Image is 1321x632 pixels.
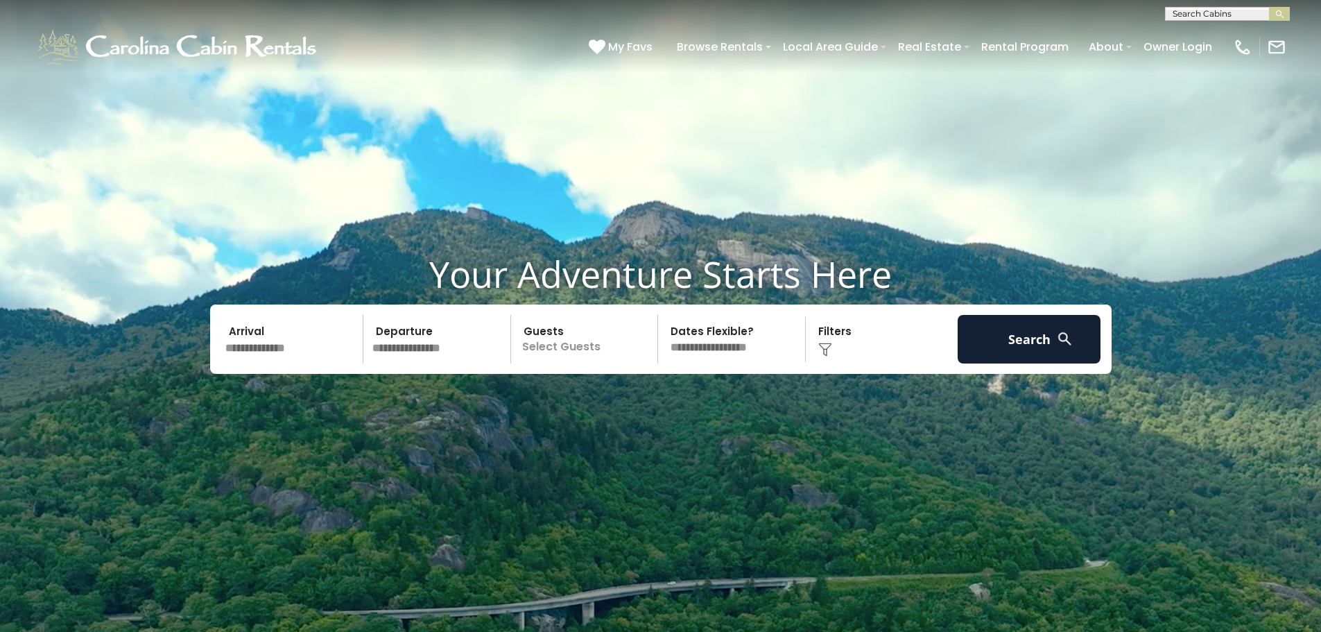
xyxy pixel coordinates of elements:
[818,343,832,357] img: filter--v1.png
[1267,37,1286,57] img: mail-regular-white.png
[1137,35,1219,59] a: Owner Login
[974,35,1076,59] a: Rental Program
[1233,37,1252,57] img: phone-regular-white.png
[1082,35,1130,59] a: About
[1056,330,1073,348] img: search-regular-white.png
[608,38,653,55] span: My Favs
[958,315,1101,364] button: Search
[589,38,656,56] a: My Favs
[515,315,658,364] p: Select Guests
[35,26,322,68] img: White-1-1-2.png
[670,35,770,59] a: Browse Rentals
[10,253,1311,296] h1: Your Adventure Starts Here
[776,35,885,59] a: Local Area Guide
[891,35,968,59] a: Real Estate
